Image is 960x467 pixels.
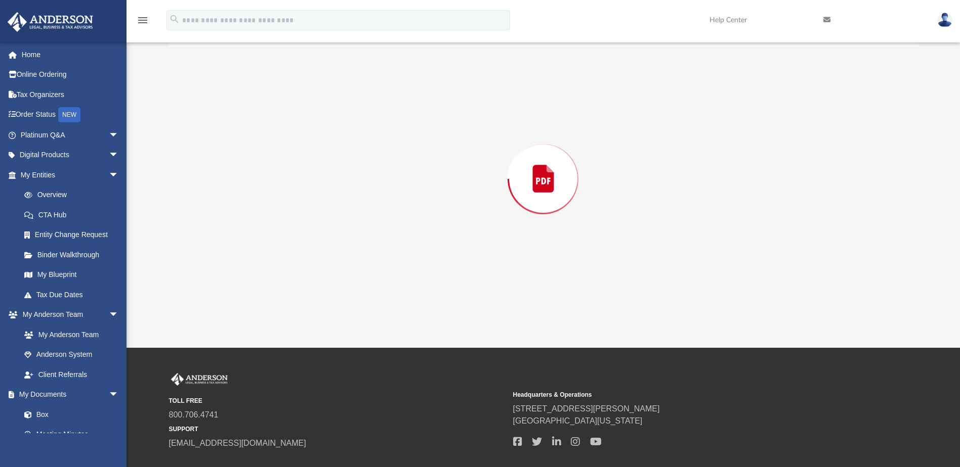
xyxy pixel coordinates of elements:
[137,14,149,26] i: menu
[513,416,643,425] a: [GEOGRAPHIC_DATA][US_STATE]
[14,285,134,305] a: Tax Due Dates
[109,305,129,325] span: arrow_drop_down
[169,410,219,419] a: 800.706.4741
[169,425,506,434] small: SUPPORT
[168,22,918,309] div: Preview
[7,84,134,105] a: Tax Organizers
[109,165,129,185] span: arrow_drop_down
[14,425,129,445] a: Meeting Minutes
[14,245,134,265] a: Binder Walkthrough
[14,404,124,425] a: Box
[109,145,129,166] span: arrow_drop_down
[7,145,134,165] a: Digital Productsarrow_drop_down
[7,65,134,85] a: Online Ordering
[14,324,124,345] a: My Anderson Team
[7,105,134,125] a: Order StatusNEW
[14,225,134,245] a: Entity Change Request
[169,373,230,386] img: Anderson Advisors Platinum Portal
[169,14,180,25] i: search
[14,265,129,285] a: My Blueprint
[109,125,129,146] span: arrow_drop_down
[7,305,129,325] a: My Anderson Teamarrow_drop_down
[7,385,129,405] a: My Documentsarrow_drop_down
[14,205,134,225] a: CTA Hub
[137,19,149,26] a: menu
[14,345,129,365] a: Anderson System
[5,12,96,32] img: Anderson Advisors Platinum Portal
[14,185,134,205] a: Overview
[513,404,660,413] a: [STREET_ADDRESS][PERSON_NAME]
[7,165,134,185] a: My Entitiesarrow_drop_down
[169,439,306,447] a: [EMAIL_ADDRESS][DOMAIN_NAME]
[7,44,134,65] a: Home
[513,390,850,399] small: Headquarters & Operations
[14,364,129,385] a: Client Referrals
[109,385,129,405] span: arrow_drop_down
[7,125,134,145] a: Platinum Q&Aarrow_drop_down
[58,107,80,122] div: NEW
[937,13,952,27] img: User Pic
[169,396,506,405] small: TOLL FREE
